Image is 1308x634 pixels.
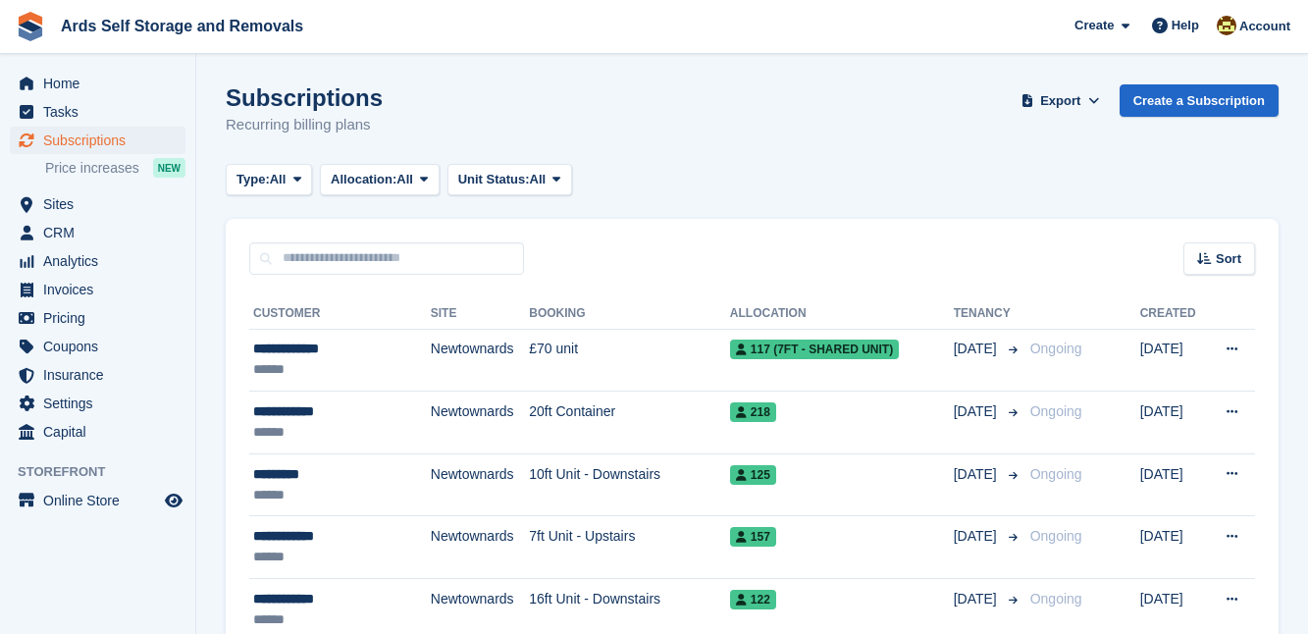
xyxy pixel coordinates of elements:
[10,70,185,97] a: menu
[1140,453,1207,516] td: [DATE]
[1172,16,1199,35] span: Help
[1030,591,1082,607] span: Ongoing
[18,462,195,482] span: Storefront
[431,298,529,330] th: Site
[1120,84,1279,117] a: Create a Subscription
[43,333,161,360] span: Coupons
[45,157,185,179] a: Price increases NEW
[320,164,440,196] button: Allocation: All
[730,340,899,359] span: 117 (7ft - shared unit)
[1040,91,1080,111] span: Export
[43,190,161,218] span: Sites
[10,390,185,417] a: menu
[10,361,185,389] a: menu
[10,219,185,246] a: menu
[529,298,730,330] th: Booking
[43,98,161,126] span: Tasks
[10,333,185,360] a: menu
[954,339,1001,359] span: [DATE]
[43,70,161,97] span: Home
[396,170,413,189] span: All
[45,159,139,178] span: Price increases
[1030,403,1082,419] span: Ongoing
[954,526,1001,547] span: [DATE]
[954,589,1001,609] span: [DATE]
[16,12,45,41] img: stora-icon-8386f47178a22dfd0bd8f6a31ec36ba5ce8667c1dd55bd0f319d3a0aa187defe.svg
[10,418,185,446] a: menu
[458,170,530,189] span: Unit Status:
[1216,249,1241,269] span: Sort
[43,219,161,246] span: CRM
[226,114,383,136] p: Recurring billing plans
[1030,528,1082,544] span: Ongoing
[226,84,383,111] h1: Subscriptions
[236,170,270,189] span: Type:
[10,276,185,303] a: menu
[730,402,776,422] span: 218
[10,190,185,218] a: menu
[954,298,1022,330] th: Tenancy
[431,453,529,516] td: Newtownards
[331,170,396,189] span: Allocation:
[10,127,185,154] a: menu
[529,329,730,392] td: £70 unit
[43,418,161,446] span: Capital
[730,590,776,609] span: 122
[249,298,431,330] th: Customer
[1140,298,1207,330] th: Created
[162,489,185,512] a: Preview store
[1074,16,1114,35] span: Create
[1239,17,1290,36] span: Account
[730,465,776,485] span: 125
[1217,16,1236,35] img: Mark McFerran
[431,516,529,579] td: Newtownards
[10,247,185,275] a: menu
[1030,466,1082,482] span: Ongoing
[43,127,161,154] span: Subscriptions
[1140,329,1207,392] td: [DATE]
[431,329,529,392] td: Newtownards
[53,10,311,42] a: Ards Self Storage and Removals
[43,361,161,389] span: Insurance
[529,516,730,579] td: 7ft Unit - Upstairs
[730,298,954,330] th: Allocation
[1030,341,1082,356] span: Ongoing
[43,304,161,332] span: Pricing
[270,170,287,189] span: All
[431,392,529,454] td: Newtownards
[954,401,1001,422] span: [DATE]
[530,170,547,189] span: All
[730,527,776,547] span: 157
[43,390,161,417] span: Settings
[1018,84,1104,117] button: Export
[1140,516,1207,579] td: [DATE]
[954,464,1001,485] span: [DATE]
[43,487,161,514] span: Online Store
[529,392,730,454] td: 20ft Container
[43,276,161,303] span: Invoices
[43,247,161,275] span: Analytics
[226,164,312,196] button: Type: All
[529,453,730,516] td: 10ft Unit - Downstairs
[447,164,572,196] button: Unit Status: All
[10,98,185,126] a: menu
[10,487,185,514] a: menu
[153,158,185,178] div: NEW
[10,304,185,332] a: menu
[1140,392,1207,454] td: [DATE]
